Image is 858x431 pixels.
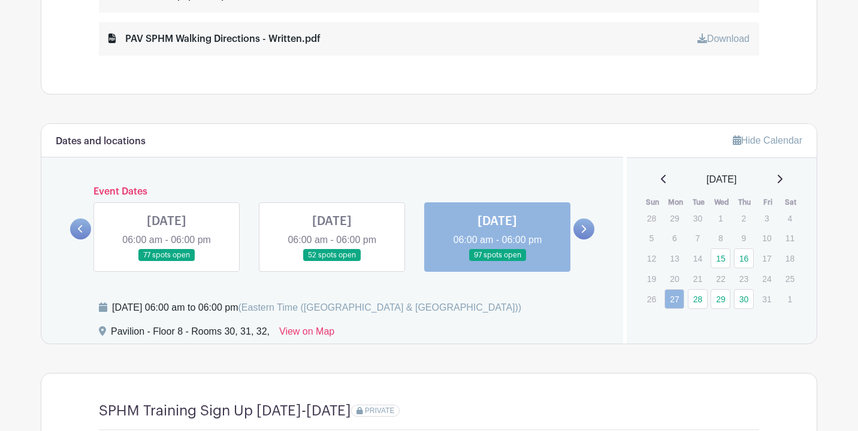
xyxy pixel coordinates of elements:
p: 2 [734,209,754,227]
a: 27 [664,289,684,309]
p: 20 [664,269,684,288]
span: (Eastern Time ([GEOGRAPHIC_DATA] & [GEOGRAPHIC_DATA])) [238,302,521,312]
th: Fri [756,196,780,208]
p: 14 [688,249,708,268]
a: 28 [688,289,708,309]
a: Download [697,34,750,44]
th: Tue [687,196,711,208]
p: 25 [780,269,800,288]
a: 16 [734,248,754,268]
p: 1 [780,290,800,308]
a: 30 [734,289,754,309]
a: Hide Calendar [733,135,802,145]
p: 5 [642,229,661,247]
th: Thu [733,196,757,208]
p: 26 [642,290,661,308]
p: 23 [734,269,754,288]
p: 6 [664,229,684,247]
p: 12 [642,249,661,268]
a: 15 [711,248,730,268]
th: Mon [664,196,687,208]
p: 13 [664,249,684,268]
span: [DATE] [706,172,736,187]
p: 19 [642,269,661,288]
span: PRIVATE [365,406,395,415]
a: 29 [711,289,730,309]
h6: Event Dates [91,186,573,198]
p: 3 [757,209,777,227]
h4: SPHM Training Sign Up [DATE]-[DATE] [99,402,351,420]
div: Pavilion - Floor 8 - Rooms 30, 31, 32, [111,324,270,344]
p: 4 [780,209,800,227]
p: 30 [688,209,708,227]
p: 7 [688,229,708,247]
p: 9 [734,229,754,247]
p: 31 [757,290,777,308]
th: Sat [780,196,803,208]
p: 28 [642,209,661,227]
p: 29 [664,209,684,227]
p: 8 [711,229,730,247]
a: View on Map [279,324,334,344]
th: Wed [710,196,733,208]
p: 17 [757,249,777,268]
h6: Dates and locations [56,136,146,147]
p: 10 [757,229,777,247]
div: PAV SPHM Walking Directions - Written.pdf [108,32,321,46]
th: Sun [641,196,664,208]
p: 22 [711,269,730,288]
p: 11 [780,229,800,247]
p: 24 [757,269,777,288]
p: 21 [688,269,708,288]
p: 1 [711,209,730,227]
div: [DATE] 06:00 am to 06:00 pm [112,301,521,315]
p: 18 [780,249,800,268]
